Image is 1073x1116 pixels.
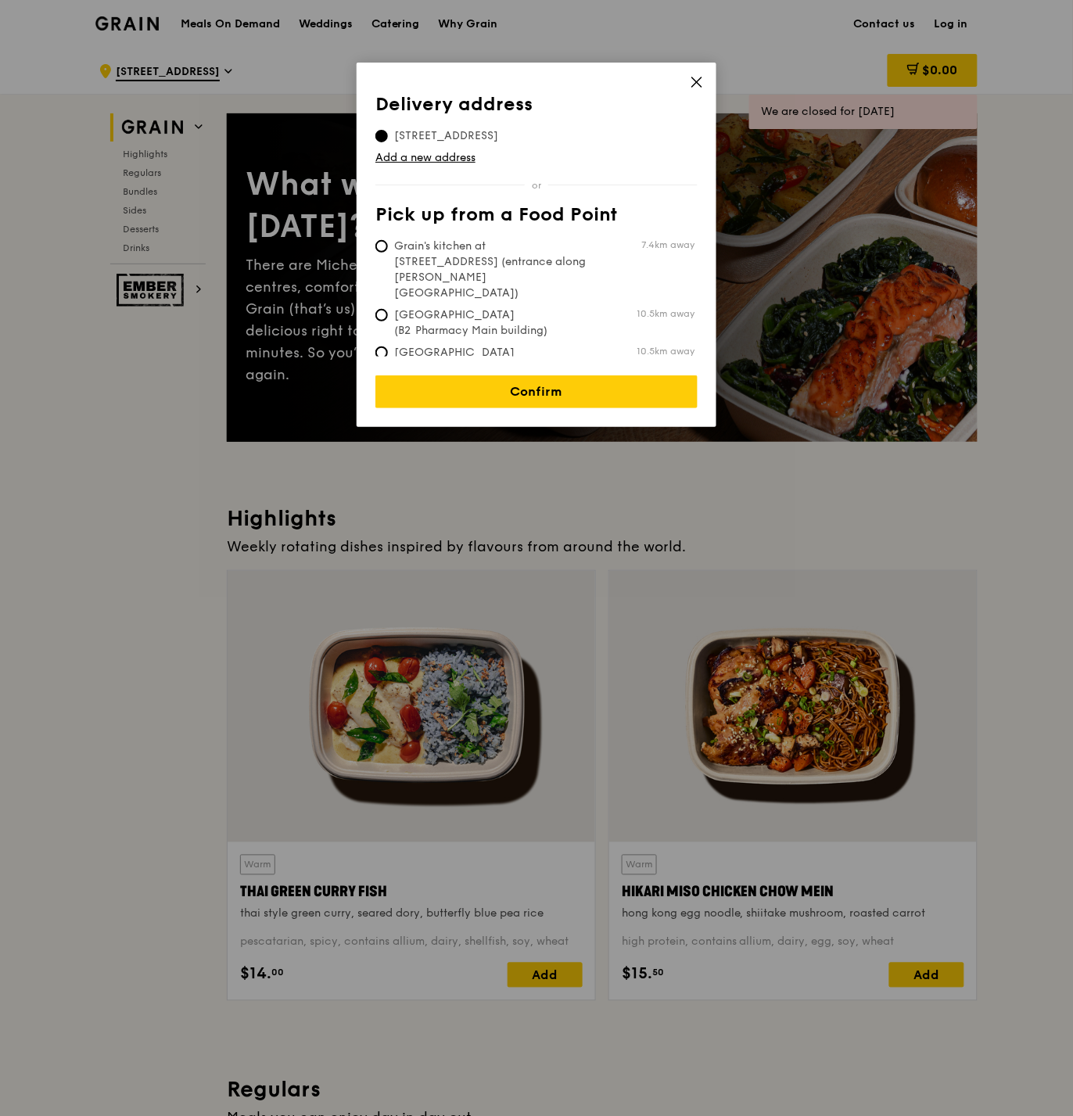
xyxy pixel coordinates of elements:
input: [GEOGRAPHIC_DATA] (B2 Pharmacy Main building)10.5km away [375,309,388,321]
span: 7.4km away [641,239,694,251]
th: Delivery address [375,94,698,122]
a: Add a new address [375,150,698,166]
span: [STREET_ADDRESS] [375,128,517,144]
span: [GEOGRAPHIC_DATA] (B2 Pharmacy Main building) [375,307,608,339]
span: 10.5km away [637,307,694,320]
th: Pick up from a Food Point [375,204,698,232]
input: [STREET_ADDRESS] [375,130,388,142]
span: 10.5km away [637,345,694,357]
span: [GEOGRAPHIC_DATA] (Level 1 [PERSON_NAME] block drop-off point) [375,345,608,392]
a: Confirm [375,375,698,408]
input: Grain's kitchen at [STREET_ADDRESS] (entrance along [PERSON_NAME][GEOGRAPHIC_DATA])7.4km away [375,240,388,253]
input: [GEOGRAPHIC_DATA] (Level 1 [PERSON_NAME] block drop-off point)10.5km away [375,346,388,359]
span: Grain's kitchen at [STREET_ADDRESS] (entrance along [PERSON_NAME][GEOGRAPHIC_DATA]) [375,239,608,301]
